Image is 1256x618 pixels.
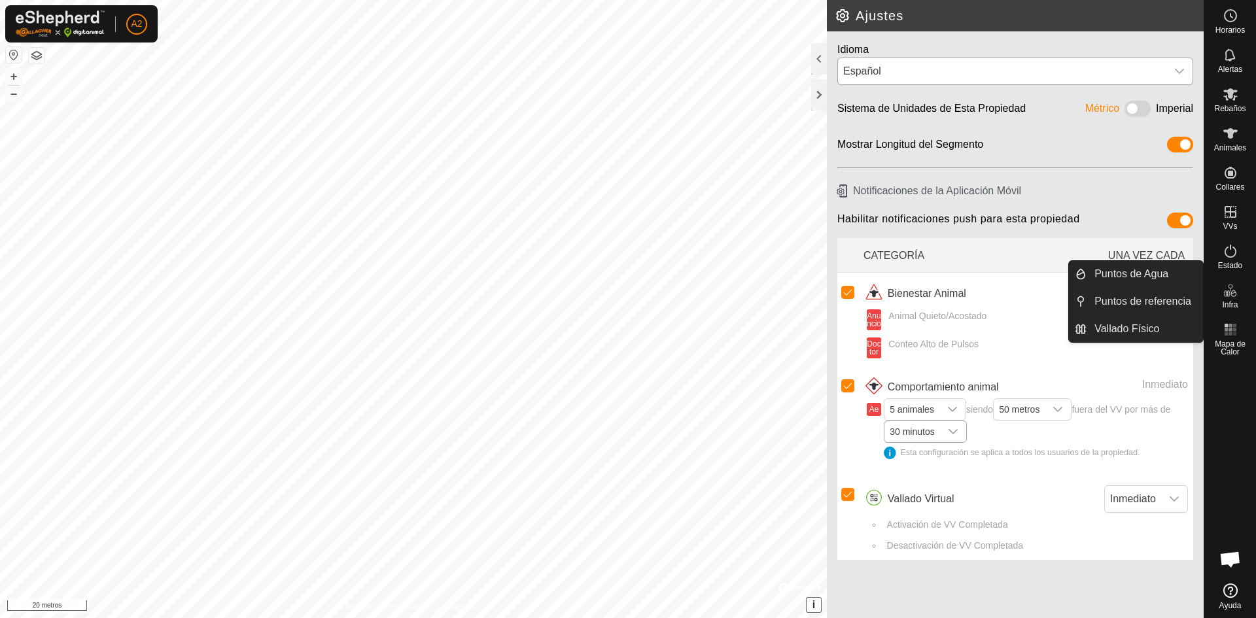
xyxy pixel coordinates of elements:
[1204,578,1256,615] a: Ayuda
[1108,250,1185,261] font: UNA VEZ CADA
[884,421,939,442] span: 10 minutos
[1218,261,1242,270] font: Estado
[1069,288,1203,315] li: Puntos de referencia
[6,69,22,84] button: +
[1069,261,1203,287] li: Puntos de Agua
[1219,601,1242,610] font: Ayuda
[1211,540,1250,579] div: Chat abierto
[1094,323,1159,334] font: Vallado Físico
[1085,103,1119,114] font: Métrico
[131,18,142,29] font: A2
[1094,268,1168,279] font: Puntos de Agua
[884,399,939,420] span: 5 animales
[887,540,1024,551] font: Desactivación de VV Completada
[890,426,934,437] font: 30 minutos
[869,405,879,414] font: Ae
[1215,339,1246,356] font: Mapa de Calor
[812,599,815,610] font: i
[346,602,421,611] font: Política de Privacidad
[966,404,993,415] font: siendo
[807,598,821,612] button: i
[1161,486,1187,512] div: disparador desplegable
[1215,26,1245,35] font: Horarios
[1045,399,1071,420] div: disparador desplegable
[6,47,22,63] button: Restablecer Mapa
[888,493,954,504] font: Vallado Virtual
[863,489,884,509] img: icono de vallados circulares
[1222,300,1238,309] font: Infra
[10,69,18,83] font: +
[843,65,881,77] font: Español
[900,448,1140,457] font: Esta configuración se aplica a todos los usuarios de la propiedad.
[838,58,1166,84] span: Español
[16,10,105,37] img: Logotipo de Gallagher
[867,339,881,356] font: Doctor
[346,601,421,613] a: Política de Privacidad
[888,311,986,321] font: Animal Quieto/Acostado
[867,311,881,328] font: Anuncio
[1218,65,1242,74] font: Alertas
[863,377,884,398] img: icono de comportamiento animal
[867,337,881,358] button: Doctor
[940,421,966,442] div: disparador desplegable
[994,399,1045,420] span: 50 metros
[888,381,999,392] font: Comportamiento animal
[1069,316,1203,342] li: Vallado Físico
[1087,288,1203,315] a: Puntos de referencia
[888,288,966,299] font: Bienestar Animal
[867,403,881,416] button: Ae
[863,283,884,304] img: icono de bienestar animal
[837,139,983,150] font: Mostrar Longitud del Segmento
[1214,143,1246,152] font: Animales
[1094,296,1191,307] font: Puntos de referencia
[1166,58,1193,84] div: disparador desplegable
[1215,182,1244,192] font: Collares
[29,48,44,63] button: Capas del Mapa
[6,86,22,101] button: –
[1110,493,1156,504] font: Inmediato
[1142,379,1188,390] font: Inmediato
[890,404,934,415] font: 5 animales
[837,213,1080,224] font: Habilitar notificaciones push para esta propiedad
[437,601,481,613] a: Contáctenos
[1214,104,1246,113] font: Rebaños
[837,44,869,55] font: Idioma
[1223,222,1237,231] font: VVs
[887,519,1008,530] font: Activación de VV Completada
[437,602,481,611] font: Contáctenos
[888,339,979,349] font: Conteo Alto de Pulsos
[867,309,881,330] button: Anuncio
[1087,316,1203,342] a: Vallado Físico
[1105,486,1161,512] span: Inmediato
[939,399,966,420] div: disparador desplegable
[10,86,17,100] font: –
[1087,261,1203,287] a: Puntos de Agua
[837,103,1026,114] font: Sistema de Unidades de Esta Propiedad
[1156,103,1193,114] font: Imperial
[999,404,1039,415] font: 50 metros
[1072,404,1170,415] font: fuera del VV por más de
[856,9,903,23] font: Ajustes
[853,185,1021,196] font: Notificaciones de la Aplicación Móvil
[863,250,924,261] font: CATEGORÍA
